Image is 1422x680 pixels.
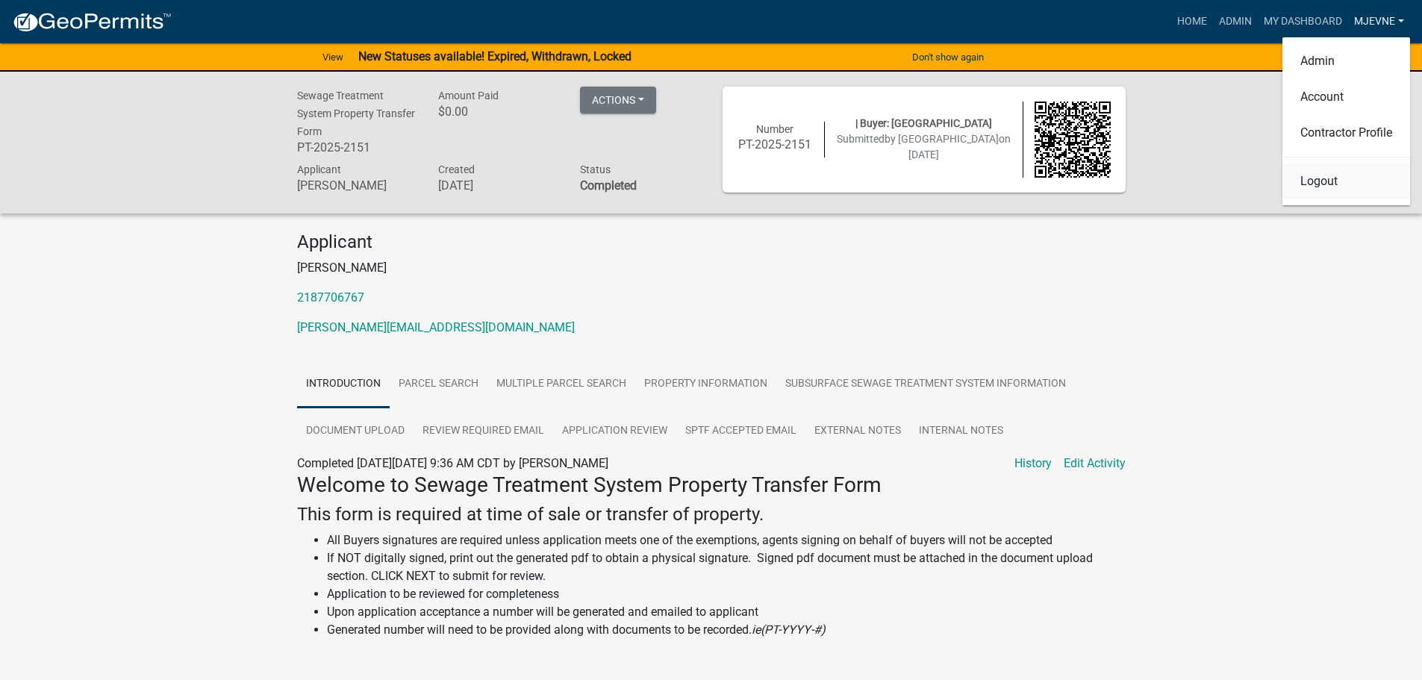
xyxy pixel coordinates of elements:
a: SPTF Accepted Email [676,408,805,455]
div: MJevne [1282,37,1410,205]
button: Actions [580,87,656,113]
a: Internal Notes [910,408,1012,455]
h6: PT-2025-2151 [737,137,814,152]
a: MJevne [1348,7,1410,36]
h4: This form is required at time of sale or transfer of property. [297,504,1126,525]
h6: [PERSON_NAME] [297,178,417,193]
li: Generated number will need to be provided along with documents to be recorded. [327,621,1126,639]
li: All Buyers signatures are required unless application meets one of the exemptions, agents signing... [327,531,1126,549]
a: Introduction [297,361,390,408]
span: Created [438,163,475,175]
a: My Dashboard [1258,7,1348,36]
button: Don't show again [906,45,990,69]
a: [PERSON_NAME][EMAIL_ADDRESS][DOMAIN_NAME] [297,320,575,334]
a: Property Information [635,361,776,408]
a: Edit Activity [1064,455,1126,472]
a: Subsurface Sewage Treatment System Information [776,361,1075,408]
span: Submitted on [DATE] [837,133,1011,160]
a: Contractor Profile [1282,115,1410,151]
h6: [DATE] [438,178,558,193]
a: Multiple Parcel Search [487,361,635,408]
span: Status [580,163,611,175]
span: Sewage Treatment System Property Transfer Form [297,90,415,137]
p: [PERSON_NAME] [297,259,1126,277]
span: Number [756,123,793,135]
span: Applicant [297,163,341,175]
a: External Notes [805,408,910,455]
a: History [1014,455,1052,472]
strong: New Statuses available! Expired, Withdrawn, Locked [358,49,632,63]
li: Upon application acceptance a number will be generated and emailed to applicant [327,603,1126,621]
strong: Completed [580,178,637,193]
a: Document Upload [297,408,414,455]
h6: PT-2025-2151 [297,140,417,155]
span: | Buyer: [GEOGRAPHIC_DATA] [855,117,992,129]
h4: Applicant [297,231,1126,253]
span: Amount Paid [438,90,499,102]
a: 2187706767 [297,290,364,305]
a: Admin [1213,7,1258,36]
a: Application Review [553,408,676,455]
a: Review Required Email [414,408,553,455]
a: Parcel search [390,361,487,408]
li: If NOT digitally signed, print out the generated pdf to obtain a physical signature. Signed pdf d... [327,549,1126,585]
h6: $0.00 [438,105,558,119]
h3: Welcome to Sewage Treatment System Property Transfer Form [297,472,1126,498]
a: View [316,45,349,69]
img: QR code [1035,102,1111,178]
span: by [GEOGRAPHIC_DATA] [885,133,999,145]
li: Application to be reviewed for completeness [327,585,1126,603]
span: Completed [DATE][DATE] 9:36 AM CDT by [PERSON_NAME] [297,456,608,470]
i: ie(PT-YYYY-#) [752,623,826,637]
a: Admin [1282,43,1410,79]
a: Logout [1282,163,1410,199]
a: Account [1282,79,1410,115]
a: Home [1171,7,1213,36]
